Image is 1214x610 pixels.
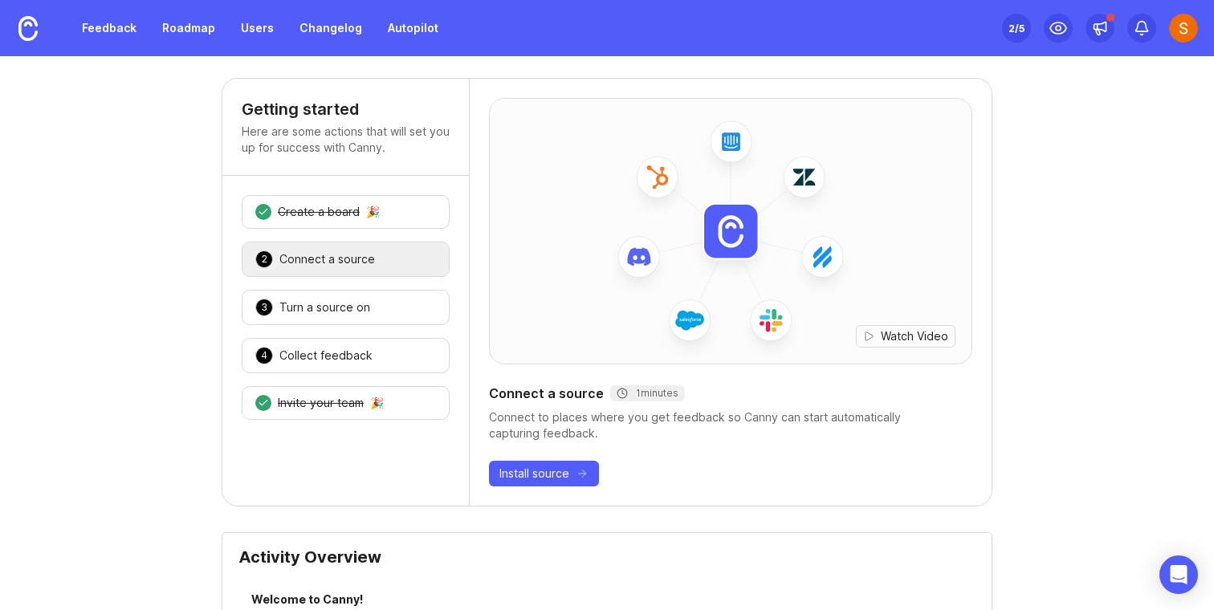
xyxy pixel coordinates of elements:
a: Users [231,14,283,43]
div: 🎉 [366,206,380,218]
div: 4 [255,347,273,364]
a: Changelog [290,14,372,43]
img: installed-source-hero-8cc2ac6e746a3ed68ab1d0118ebd9805.png [490,87,972,376]
div: Connect to places where you get feedback so Canny can start automatically capturing feedback. [489,409,972,441]
div: 2 [255,250,273,268]
div: Collect feedback [279,348,373,364]
a: Autopilot [378,14,448,43]
div: Turn a source on [279,299,370,315]
span: Install source [499,466,569,482]
img: Summer Pham [1169,14,1198,43]
div: Connect a source [279,251,375,267]
a: Feedback [72,14,146,43]
span: Watch Video [881,328,948,344]
div: Invite your team [278,395,364,411]
div: 🎉 [370,397,384,409]
button: Install source [489,461,599,486]
img: Canny Home [18,16,38,41]
a: Roadmap [153,14,225,43]
div: Create a board [278,204,360,220]
p: Here are some actions that will set you up for success with Canny. [242,124,450,156]
h4: Getting started [242,98,450,120]
div: Connect a source [489,384,972,403]
button: Watch Video [856,325,955,348]
div: 1 minutes [617,387,678,400]
div: Activity Overview [238,549,976,578]
div: 2 /5 [1008,17,1025,39]
div: 3 [255,299,273,316]
button: 2/5 [1002,14,1031,43]
div: Open Intercom Messenger [1159,555,1198,594]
